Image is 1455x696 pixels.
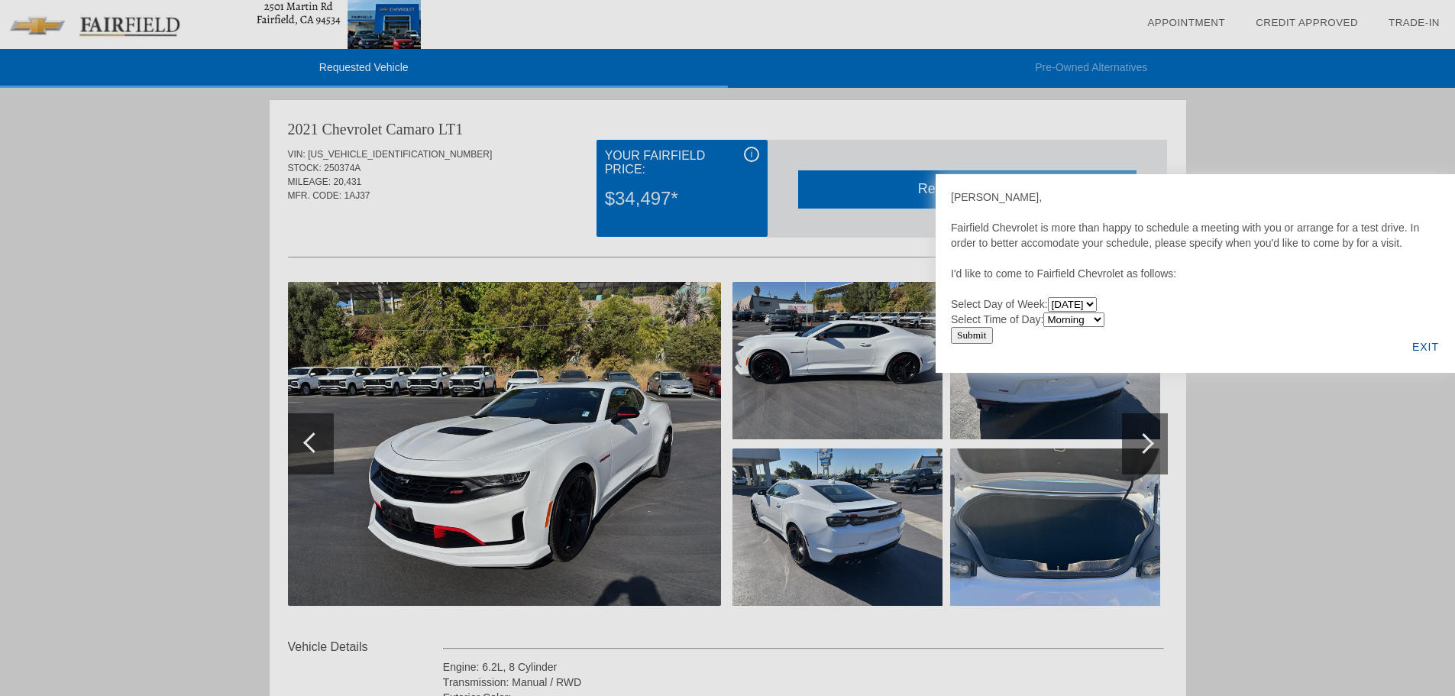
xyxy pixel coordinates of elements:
a: Appointment [1147,17,1225,28]
a: Trade-In [1389,17,1440,28]
div: EXIT [1396,321,1455,373]
div: [PERSON_NAME], Fairfield Chevrolet is more than happy to schedule a meeting with you or arrange f... [951,189,1440,327]
a: Credit Approved [1256,17,1358,28]
input: Submit [951,327,993,344]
